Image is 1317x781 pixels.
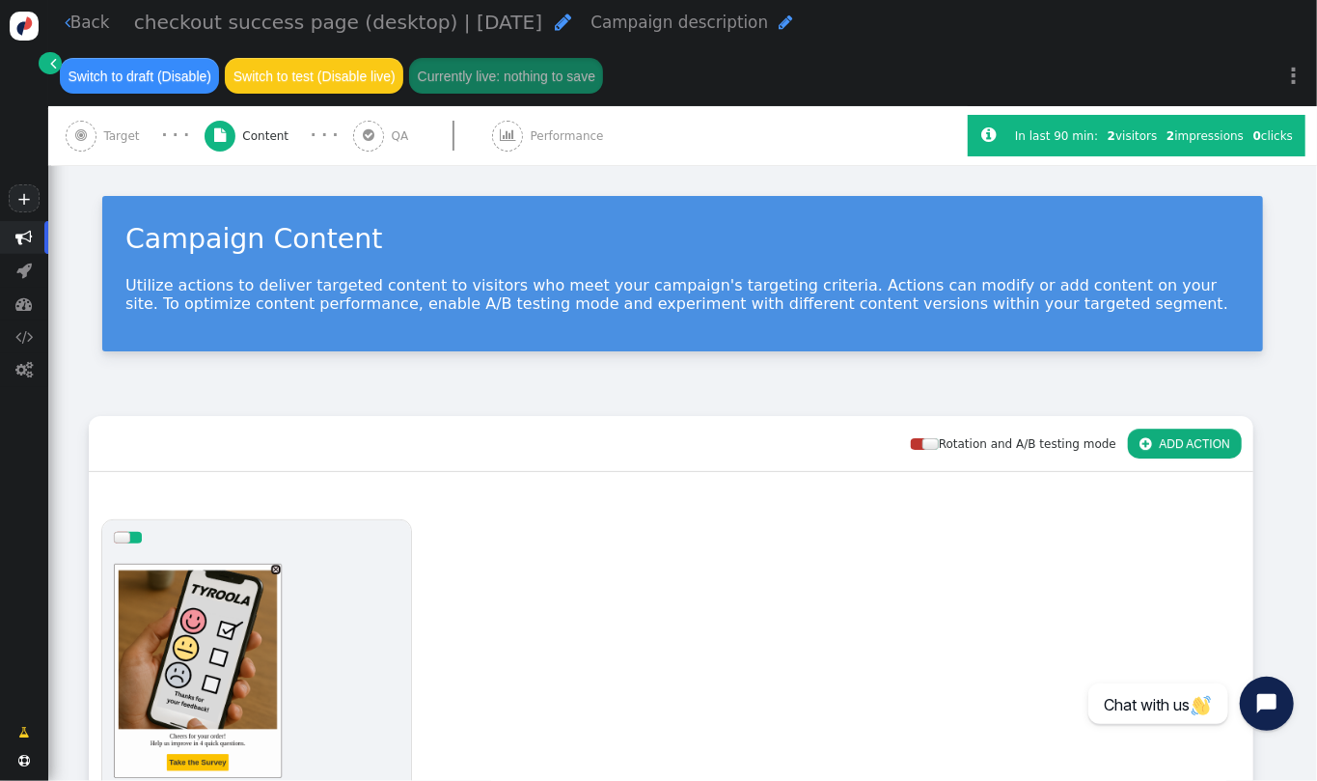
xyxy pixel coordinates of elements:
[1108,129,1115,143] b: 2
[65,14,70,30] span: 
[1015,127,1103,145] div: In last 90 min:
[1253,129,1261,143] b: 0
[18,755,30,767] span: 
[125,276,1240,313] p: Utilize actions to deliver targeted content to visitors who meet your campaign's targeting criter...
[15,361,33,377] span: 
[16,295,33,312] span: 
[60,58,219,93] button: Switch to draft (Disable)
[555,13,571,32] span: 
[19,724,30,741] span: 
[125,219,1240,261] div: Campaign Content
[981,126,996,144] span: 
[1128,429,1242,459] button: ADD ACTION
[911,435,1128,453] div: Rotation and A/B testing mode
[409,58,603,93] button: Currently live: nothing to save
[103,127,146,145] span: Target
[500,128,515,142] span: 
[39,52,62,74] a: 
[205,106,353,165] a:  Content · · ·
[1103,127,1162,145] div: visitors
[1253,129,1293,143] span: clicks
[492,106,641,165] a:  Performance
[134,11,543,34] span: checkout success page (desktop) | [DATE]
[214,128,226,142] span: 
[242,127,295,145] span: Content
[311,125,339,147] div: · · ·
[15,328,33,345] span: 
[65,11,110,35] a: Back
[1271,47,1317,104] a: ⋮
[353,106,492,165] a:  QA
[590,13,768,32] span: Campaign description
[1139,437,1151,451] span: 
[779,14,792,30] span: 
[66,106,205,165] a:  Target · · ·
[392,127,416,145] span: QA
[1166,129,1174,143] b: 2
[8,717,41,747] a: 
[225,58,403,93] button: Switch to test (Disable live)
[75,128,87,142] span: 
[16,229,33,245] span: 
[50,55,56,72] span: 
[10,12,39,41] img: logo-icon.svg
[162,125,190,147] div: · · ·
[16,262,32,278] span: 
[1166,129,1244,143] span: impressions
[363,128,374,142] span: 
[531,127,611,145] span: Performance
[9,184,39,212] a: +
